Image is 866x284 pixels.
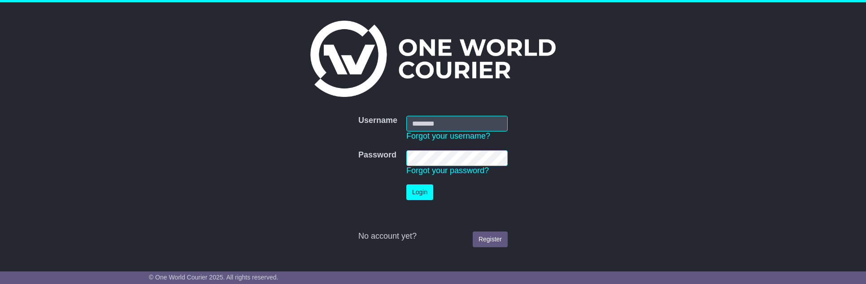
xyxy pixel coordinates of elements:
[406,166,489,175] a: Forgot your password?
[358,232,508,241] div: No account yet?
[358,116,397,126] label: Username
[149,274,279,281] span: © One World Courier 2025. All rights reserved.
[310,21,555,97] img: One World
[406,131,490,140] a: Forgot your username?
[473,232,508,247] a: Register
[406,184,433,200] button: Login
[358,150,396,160] label: Password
